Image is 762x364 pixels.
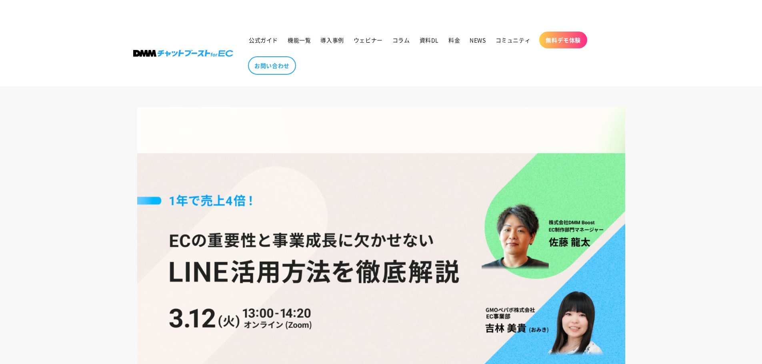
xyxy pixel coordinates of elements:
a: 無料デモ体験 [539,32,587,48]
a: 機能一覧 [283,32,316,48]
span: コミュニティ [496,36,531,44]
span: 公式ガイド [249,36,278,44]
span: お問い合わせ [254,62,290,69]
a: コラム [388,32,415,48]
span: 料金 [448,36,460,44]
a: 公式ガイド [244,32,283,48]
img: 株式会社DMM Boost [133,50,233,57]
span: 無料デモ体験 [546,36,581,44]
span: ウェビナー [354,36,383,44]
a: 導入事例 [316,32,348,48]
a: NEWS [465,32,490,48]
a: 料金 [444,32,465,48]
a: ウェビナー [349,32,388,48]
span: コラム [392,36,410,44]
span: 資料DL [420,36,439,44]
span: 機能一覧 [288,36,311,44]
a: 資料DL [415,32,444,48]
a: お問い合わせ [248,56,296,75]
a: コミュニティ [491,32,536,48]
span: NEWS [470,36,486,44]
span: 導入事例 [320,36,344,44]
